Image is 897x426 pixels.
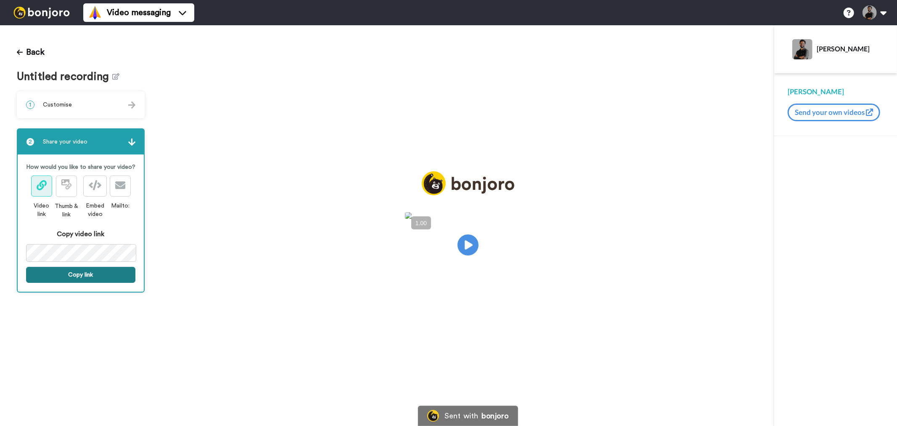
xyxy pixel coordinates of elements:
a: Bonjoro LogoSent withbonjoro [418,406,518,426]
button: Send your own videos [788,104,880,121]
span: Customise [43,101,72,109]
button: Copy link [26,267,135,283]
img: bj-logo-header-white.svg [10,7,73,19]
img: vm-color.svg [88,6,102,19]
div: [PERSON_NAME] [817,45,883,53]
span: Share your video [43,138,87,146]
div: [PERSON_NAME] [788,87,884,97]
span: Untitled recording [17,71,113,83]
img: Bonjoro Logo [427,410,439,422]
span: 1 [26,101,34,109]
div: Thumb & link [52,202,80,219]
img: Profile Image [792,39,812,59]
img: arrow.svg [128,138,135,146]
div: 1Customise [17,91,145,118]
div: Embed video [80,202,110,218]
img: arrow.svg [128,101,135,109]
img: logo_full.png [422,171,514,195]
div: Copy video link [26,229,135,239]
span: 2 [26,138,34,146]
div: Video link [31,202,53,218]
div: Sent with [445,412,479,420]
button: Back [17,42,45,62]
div: bonjoro [482,412,509,420]
span: Video messaging [107,7,171,19]
p: How would you like to share your video? [26,163,135,171]
img: e6b6b9e3-f8c6-48fe-a192-10a3875a6531.jpg [405,212,531,219]
div: Mailto: [110,202,131,210]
